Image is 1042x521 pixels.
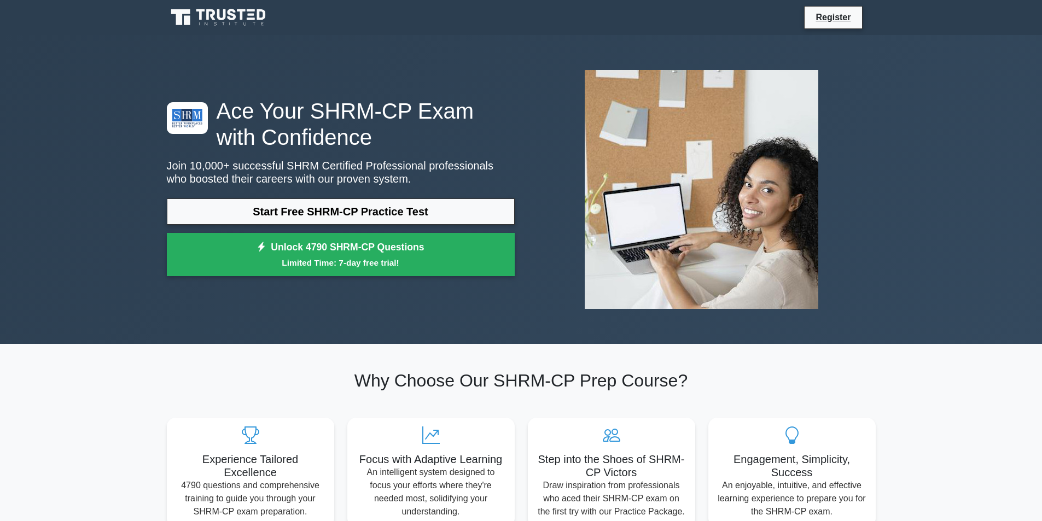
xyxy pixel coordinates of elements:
h5: Focus with Adaptive Learning [356,453,506,466]
a: Register [809,10,857,24]
h5: Experience Tailored Excellence [176,453,325,479]
small: Limited Time: 7-day free trial! [181,256,501,269]
p: Draw inspiration from professionals who aced their SHRM-CP exam on the first try with our Practic... [537,479,686,518]
p: 4790 questions and comprehensive training to guide you through your SHRM-CP exam preparation. [176,479,325,518]
p: Join 10,000+ successful SHRM Certified Professional professionals who boosted their careers with ... [167,159,515,185]
p: An intelligent system designed to focus your efforts where they're needed most, solidifying your ... [356,466,506,518]
a: Start Free SHRM-CP Practice Test [167,198,515,225]
a: Unlock 4790 SHRM-CP QuestionsLimited Time: 7-day free trial! [167,233,515,277]
h1: Ace Your SHRM-CP Exam with Confidence [167,98,515,150]
h5: Step into the Shoes of SHRM-CP Victors [537,453,686,479]
h5: Engagement, Simplicity, Success [717,453,867,479]
h2: Why Choose Our SHRM-CP Prep Course? [167,370,876,391]
p: An enjoyable, intuitive, and effective learning experience to prepare you for the SHRM-CP exam. [717,479,867,518]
